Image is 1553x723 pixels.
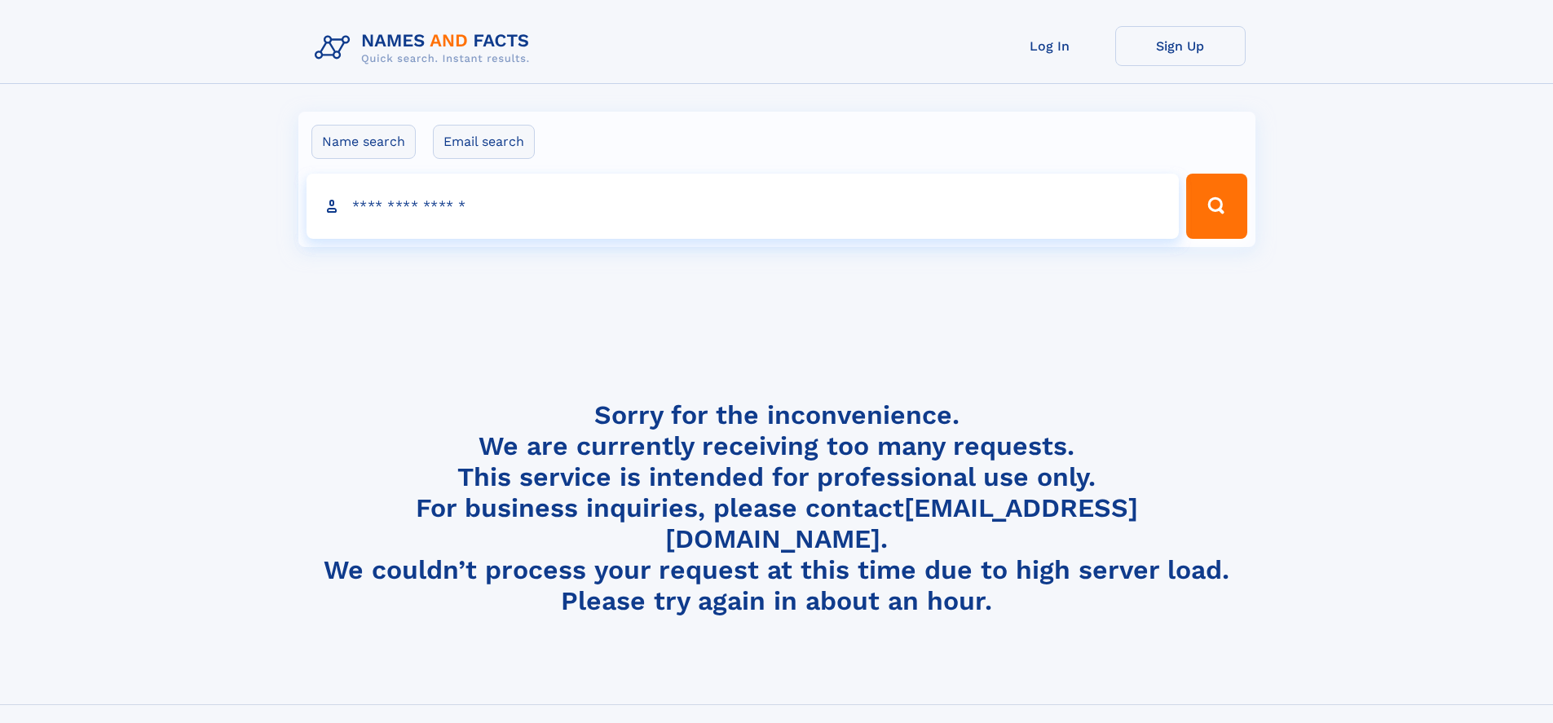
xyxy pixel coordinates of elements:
[1115,26,1246,66] a: Sign Up
[308,26,543,70] img: Logo Names and Facts
[1186,174,1246,239] button: Search Button
[665,492,1138,554] a: [EMAIL_ADDRESS][DOMAIN_NAME]
[307,174,1180,239] input: search input
[311,125,416,159] label: Name search
[308,399,1246,617] h4: Sorry for the inconvenience. We are currently receiving too many requests. This service is intend...
[985,26,1115,66] a: Log In
[433,125,535,159] label: Email search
